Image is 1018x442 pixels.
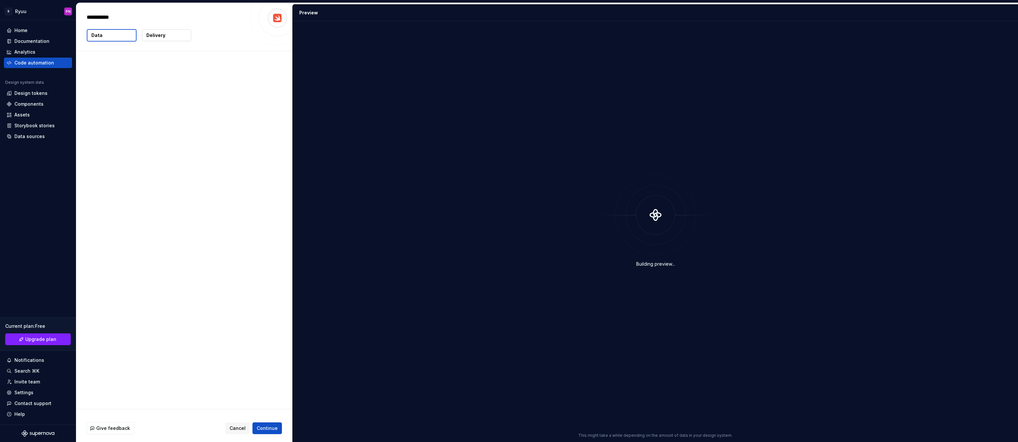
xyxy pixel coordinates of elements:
div: Settings [14,389,33,396]
div: Design system data [5,80,44,85]
span: Cancel [230,425,246,432]
div: Design tokens [14,90,47,97]
a: Invite team [4,377,72,387]
svg: Supernova Logo [22,430,54,437]
div: Code automation [14,60,54,66]
button: Continue [252,422,282,434]
div: Documentation [14,38,49,44]
div: Storybook stories [14,122,55,129]
a: Storybook stories [4,120,72,131]
button: Cancel [225,422,250,434]
button: Notifications [4,355,72,365]
div: Help [14,411,25,417]
button: Contact support [4,398,72,409]
a: Data sources [4,131,72,142]
button: Data [87,29,137,42]
div: Invite team [14,379,40,385]
div: Components [14,101,44,107]
div: Data sources [14,133,45,140]
a: Design tokens [4,88,72,98]
p: Data [91,32,102,39]
a: Components [4,99,72,109]
div: PN [66,9,71,14]
button: Delivery [142,29,191,41]
a: Assets [4,110,72,120]
button: Upgrade plan [5,333,71,345]
button: Search ⌘K [4,366,72,376]
div: Analytics [14,49,35,55]
div: Preview [299,9,318,16]
div: Search ⌘K [14,368,39,374]
div: Ryuu [15,8,27,15]
span: Give feedback [96,425,130,432]
a: Documentation [4,36,72,46]
a: Settings [4,387,72,398]
div: Home [14,27,28,34]
a: Code automation [4,58,72,68]
div: Assets [14,112,30,118]
span: Upgrade plan [25,336,56,343]
div: Building preview... [636,261,675,267]
span: Continue [257,425,278,432]
div: Current plan : Free [5,323,71,329]
a: Analytics [4,47,72,57]
button: Help [4,409,72,419]
button: Give feedback [87,422,134,434]
div: Contact support [14,400,51,407]
div: Notifications [14,357,44,363]
p: This might take a while depending on the amount of data in your design system. [578,433,732,438]
p: Delivery [146,32,165,39]
div: R [5,8,12,15]
button: RRyuuPN [1,4,75,18]
a: Home [4,25,72,36]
